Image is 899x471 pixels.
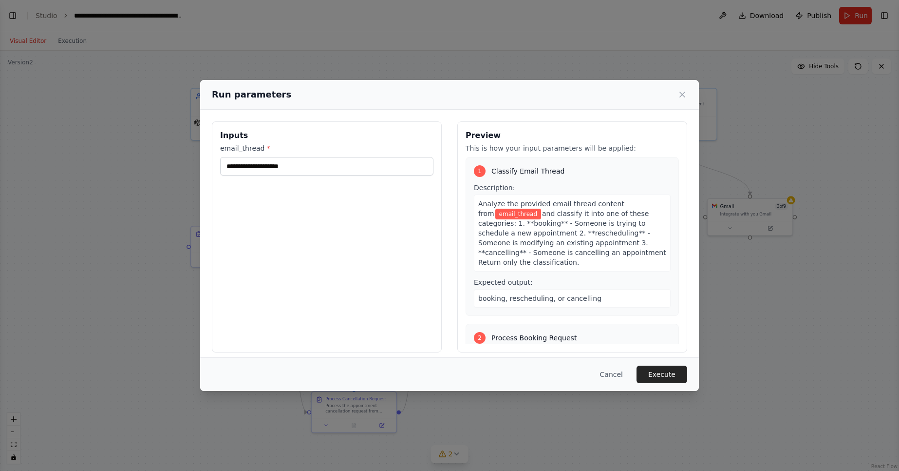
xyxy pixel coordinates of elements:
[220,143,433,153] label: email_thread
[491,333,577,343] span: Process Booking Request
[474,332,486,344] div: 2
[478,200,624,217] span: Analyze the provided email thread content from
[478,294,601,302] span: booking, rescheduling, or cancelling
[478,210,666,266] span: and classify it into one of these categories: 1. **booking** - Someone is trying to schedule a ne...
[212,88,291,101] h2: Run parameters
[491,166,564,176] span: Classify Email Thread
[466,130,679,141] h3: Preview
[592,366,631,383] button: Cancel
[220,130,433,141] h3: Inputs
[495,209,541,219] span: Variable: email_thread
[474,278,533,286] span: Expected output:
[466,143,679,153] p: This is how your input parameters will be applied:
[474,165,486,177] div: 1
[474,184,515,192] span: Description:
[637,366,687,383] button: Execute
